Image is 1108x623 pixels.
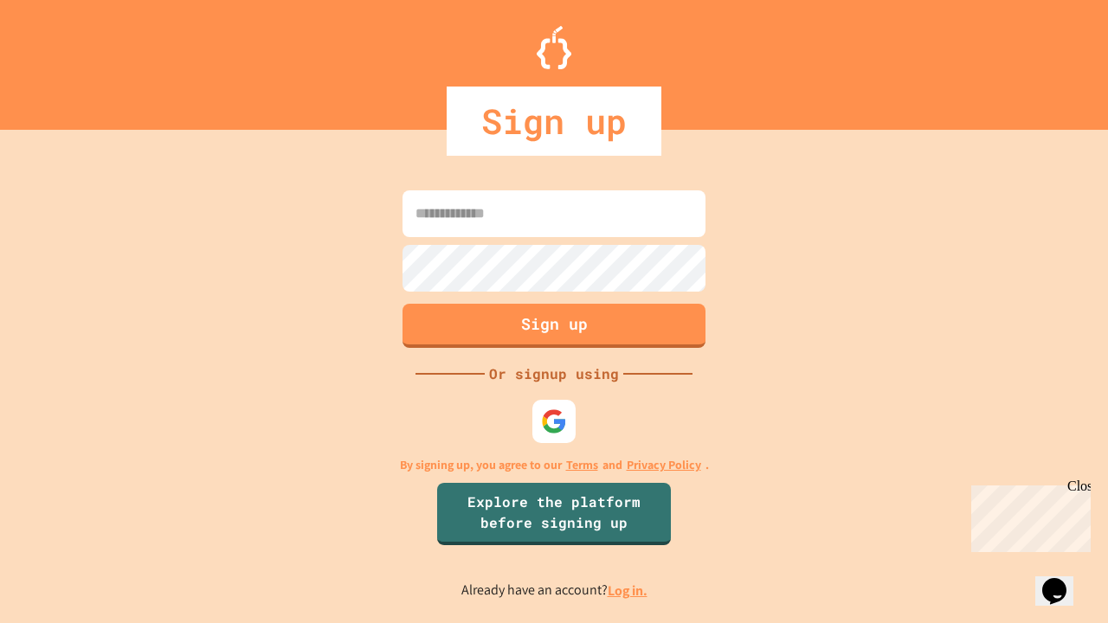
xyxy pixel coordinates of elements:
[608,581,647,600] a: Log in.
[627,456,701,474] a: Privacy Policy
[541,408,567,434] img: google-icon.svg
[566,456,598,474] a: Terms
[1035,554,1091,606] iframe: chat widget
[400,456,709,474] p: By signing up, you agree to our and .
[437,483,671,545] a: Explore the platform before signing up
[485,363,623,384] div: Or signup using
[537,26,571,69] img: Logo.svg
[964,478,1091,552] iframe: chat widget
[461,580,647,601] p: Already have an account?
[447,87,661,156] div: Sign up
[7,7,119,110] div: Chat with us now!Close
[403,304,705,348] button: Sign up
